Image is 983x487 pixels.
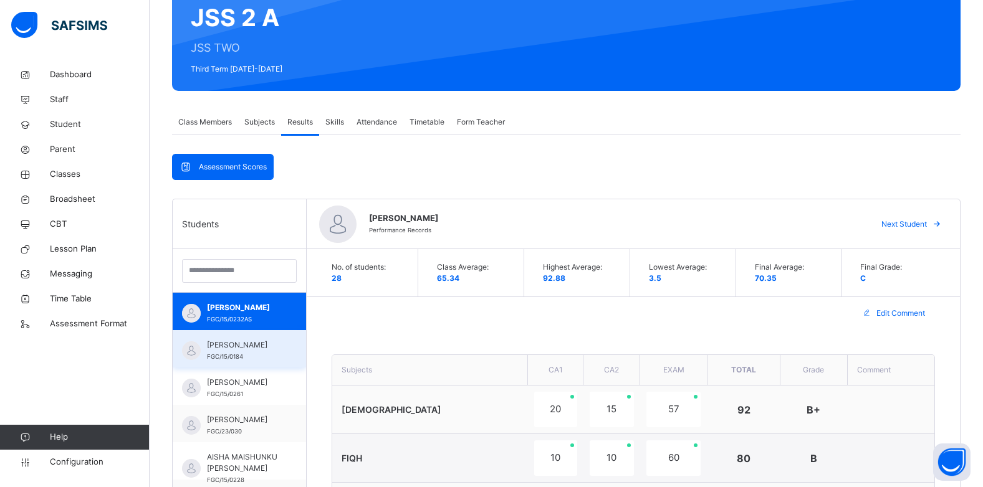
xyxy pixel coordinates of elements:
span: [PERSON_NAME] [207,302,278,313]
img: default.svg [182,459,201,478]
span: [PERSON_NAME] [207,414,278,425]
div: 20 [534,392,577,427]
div: 57 [646,392,701,427]
span: Subjects [244,116,275,128]
span: Results [287,116,313,128]
span: Final Grade: [860,262,935,273]
span: Edit Comment [876,308,925,319]
th: EXAM [640,355,707,385]
th: Grade [780,355,847,385]
span: Student [50,118,150,131]
span: 3.5 [649,273,661,283]
span: B [810,452,817,465]
th: CA1 [528,355,583,385]
span: 70.35 [755,273,777,283]
span: FGC/15/0232AS [207,316,252,323]
img: safsims [11,12,107,38]
span: Final Average: [755,262,829,273]
span: 65.34 [437,273,459,283]
span: C [860,273,866,283]
span: Lowest Average: [649,262,723,273]
span: Classes [50,168,150,181]
span: FGC/23/030 [207,428,242,435]
span: Broadsheet [50,193,150,206]
span: Help [50,431,149,443]
span: 28 [332,273,342,283]
span: Performance Records [369,227,431,234]
span: Messaging [50,268,150,280]
span: Form Teacher [457,116,505,128]
span: 92.88 [543,273,565,283]
img: default.svg [182,304,201,323]
button: Open asap [933,443,971,481]
span: FIQH [342,453,362,463]
span: Next Student [881,219,927,230]
div: 60 [646,440,701,476]
span: [PERSON_NAME] [207,377,278,388]
span: Configuration [50,456,149,468]
span: Dashboard [50,69,150,81]
span: Total [731,365,756,374]
span: Timetable [410,116,444,128]
span: No. of students: [332,262,406,273]
span: FGC/15/0261 [207,390,243,397]
div: 10 [534,440,577,476]
span: Parent [50,143,150,156]
span: 80 [737,452,750,465]
img: default.svg [319,206,357,243]
span: Assessment Scores [199,161,267,173]
div: 15 [590,392,634,427]
img: default.svg [182,379,201,397]
span: [PERSON_NAME] [369,212,860,225]
img: default.svg [182,341,201,360]
span: Students [182,217,219,230]
span: AISHA MAISHUNKU [PERSON_NAME] [207,452,278,474]
span: Class Members [178,116,232,128]
span: Staff [50,93,150,106]
span: FGC/15/0184 [207,353,243,360]
span: Lesson Plan [50,243,150,255]
span: Attendance [357,116,397,128]
span: 92 [737,404,750,416]
span: Skills [325,116,344,128]
span: [DEMOGRAPHIC_DATA] [342,404,441,415]
span: FGC/15/0228 [207,476,244,483]
div: 10 [590,440,634,476]
span: Highest Average: [543,262,617,273]
span: Assessment Format [50,318,150,330]
img: default.svg [182,416,201,435]
span: B+ [807,404,820,416]
th: Comment [847,355,934,385]
span: CBT [50,218,150,230]
th: CA2 [583,355,640,385]
span: Time Table [50,293,150,305]
span: [PERSON_NAME] [207,339,278,351]
span: Class Average: [437,262,511,273]
th: Subjects [332,355,528,385]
